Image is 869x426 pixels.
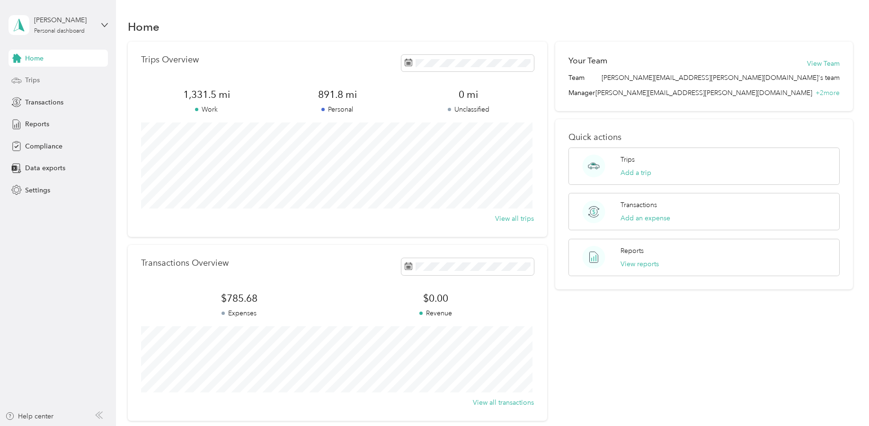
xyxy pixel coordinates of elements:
p: Unclassified [403,104,534,114]
button: View Team [807,59,840,69]
span: Compliance [25,141,62,151]
p: Reports [621,246,644,256]
p: Expenses [141,308,337,318]
span: Manager [568,88,595,98]
span: Transactions [25,97,63,107]
span: $0.00 [337,292,534,305]
span: Reports [25,119,49,129]
span: [PERSON_NAME][EMAIL_ADDRESS][PERSON_NAME][DOMAIN_NAME] [595,89,812,97]
p: Personal [272,104,403,114]
span: Home [25,53,44,63]
span: Settings [25,185,50,195]
p: Quick actions [568,132,839,142]
button: View all trips [495,214,534,224]
div: [PERSON_NAME] [34,15,93,25]
p: Transactions Overview [141,258,229,268]
span: Data exports [25,163,65,173]
p: Trips Overview [141,55,199,65]
span: [PERSON_NAME][EMAIL_ADDRESS][PERSON_NAME][DOMAIN_NAME]'s team [602,73,840,83]
span: 1,331.5 mi [141,88,272,101]
p: Work [141,104,272,114]
button: View reports [621,259,659,269]
span: 0 mi [403,88,534,101]
p: Trips [621,155,635,165]
p: Revenue [337,308,534,318]
h1: Home [128,22,160,32]
div: Personal dashboard [34,28,85,34]
span: Team [568,73,585,83]
button: View all transactions [473,398,534,408]
span: $785.68 [141,292,337,305]
p: Transactions [621,200,657,210]
iframe: Everlance-gr Chat Button Frame [816,373,869,426]
h2: Your Team [568,55,607,67]
button: Add an expense [621,213,670,223]
button: Add a trip [621,168,651,178]
span: + 2 more [816,89,840,97]
span: Trips [25,75,40,85]
span: 891.8 mi [272,88,403,101]
button: Help center [5,411,53,421]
